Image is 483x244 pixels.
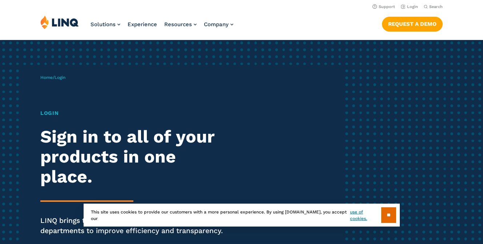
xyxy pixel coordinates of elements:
nav: Button Navigation [382,15,443,31]
span: Search [429,4,443,9]
img: LINQ | K‑12 Software [40,15,79,29]
h2: Sign in to all of your products in one place. [40,127,226,187]
a: Resources [164,21,197,28]
a: Solutions [90,21,120,28]
span: Company [204,21,229,28]
span: Login [55,75,65,80]
a: Home [40,75,53,80]
div: This site uses cookies to provide our customers with a more personal experience. By using [DOMAIN... [84,204,400,227]
a: use of cookies. [350,209,381,222]
span: Solutions [90,21,116,28]
span: Resources [164,21,192,28]
nav: Primary Navigation [90,15,233,39]
a: Support [373,4,395,9]
a: Login [401,4,418,9]
a: Company [204,21,233,28]
a: Request a Demo [382,17,443,31]
a: Experience [128,21,157,28]
button: Open Search Bar [424,4,443,9]
h1: Login [40,109,226,117]
span: / [40,75,65,80]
